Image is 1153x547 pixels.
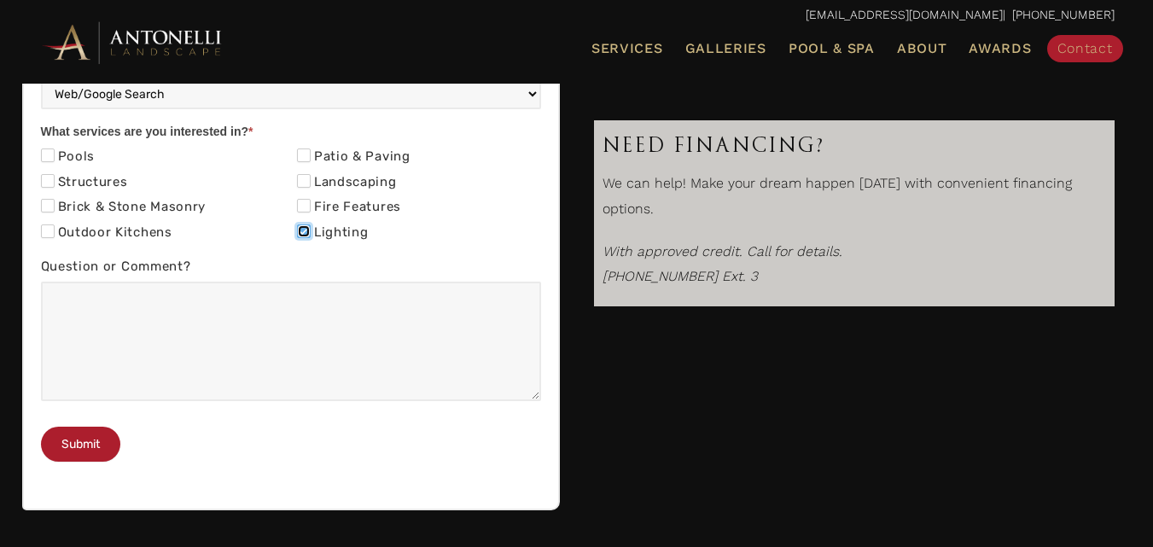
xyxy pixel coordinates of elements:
[1057,40,1113,56] span: Contact
[39,4,1115,26] p: | [PHONE_NUMBER]
[603,129,1106,162] h3: Need Financing?
[782,38,882,60] a: Pool & Spa
[41,199,55,212] input: Brick & Stone Masonry
[297,199,401,216] label: Fire Features
[297,224,369,241] label: Lighting
[603,171,1106,230] p: We can help! Make your dream happen [DATE] with convenient financing options.
[41,174,128,191] label: Structures
[678,38,773,60] a: Galleries
[41,224,172,241] label: Outdoor Kitchens
[603,243,842,259] i: With approved credit. Call for details.
[789,40,875,56] span: Pool & Spa
[41,255,541,282] label: Question or Comment?
[41,224,55,238] input: Outdoor Kitchens
[297,224,311,238] input: Lighting
[603,268,758,284] em: [PHONE_NUMBER] Ext. 3
[41,148,96,166] label: Pools
[685,40,766,56] span: Galleries
[969,40,1031,56] span: Awards
[39,19,227,66] img: Antonelli Horizontal Logo
[41,148,55,162] input: Pools
[297,199,311,212] input: Fire Features
[297,148,411,166] label: Patio & Paving
[297,174,311,188] input: Landscaping
[806,8,1003,21] a: [EMAIL_ADDRESS][DOMAIN_NAME]
[41,199,207,216] label: Brick & Stone Masonry
[297,174,397,191] label: Landscaping
[890,38,954,60] a: About
[1047,35,1123,62] a: Contact
[962,38,1038,60] a: Awards
[585,38,670,60] a: Services
[41,121,541,146] div: What services are you interested in?
[591,42,663,55] span: Services
[41,427,120,462] button: Submit
[897,42,947,55] span: About
[297,148,311,162] input: Patio & Paving
[41,174,55,188] input: Structures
